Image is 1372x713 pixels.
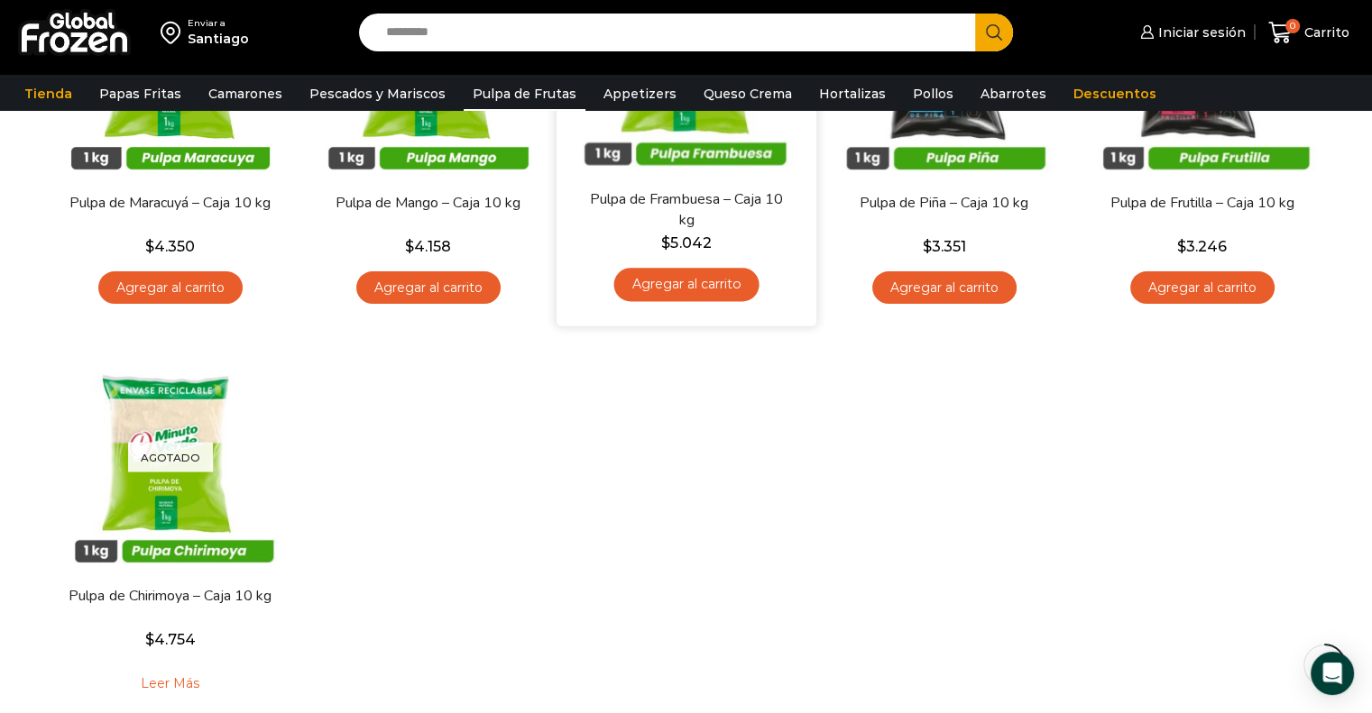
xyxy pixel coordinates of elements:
[613,268,759,301] a: Agregar al carrito: “Pulpa de Frambuesa - Caja 10 kg”
[1130,271,1275,305] a: Agregar al carrito: “Pulpa de Frutilla - Caja 10 kg”
[199,77,291,111] a: Camarones
[1300,23,1349,41] span: Carrito
[300,77,455,111] a: Pescados y Mariscos
[1154,23,1246,41] span: Iniciar sesión
[904,77,962,111] a: Pollos
[971,77,1055,111] a: Abarrotes
[15,77,81,111] a: Tienda
[113,664,227,702] a: Leé más sobre “Pulpa de Chirimoya - Caja 10 kg”
[161,17,188,48] img: address-field-icon.svg
[923,238,932,255] span: $
[90,77,190,111] a: Papas Fritas
[145,631,154,648] span: $
[464,77,585,111] a: Pulpa de Frutas
[188,17,249,30] div: Enviar a
[98,271,243,305] a: Agregar al carrito: “Pulpa de Maracuyá - Caja 10 kg”
[840,193,1047,214] a: Pulpa de Piña – Caja 10 kg
[1177,238,1227,255] bdi: 3.246
[872,271,1017,305] a: Agregar al carrito: “Pulpa de Piña - Caja 10 kg”
[145,631,196,648] bdi: 4.754
[975,14,1013,51] button: Search button
[581,188,790,231] a: Pulpa de Frambuesa – Caja 10 kg
[405,238,414,255] span: $
[695,77,801,111] a: Queso Crema
[661,233,711,251] bdi: 5.042
[1064,77,1165,111] a: Descuentos
[66,193,273,214] a: Pulpa de Maracuyá – Caja 10 kg
[923,238,966,255] bdi: 3.351
[1285,19,1300,33] span: 0
[594,77,686,111] a: Appetizers
[128,443,213,472] p: Agotado
[188,30,249,48] div: Santiago
[1311,652,1354,695] div: Open Intercom Messenger
[145,238,195,255] bdi: 4.350
[66,586,273,607] a: Pulpa de Chirimoya – Caja 10 kg
[810,77,895,111] a: Hortalizas
[1177,238,1186,255] span: $
[405,238,451,255] bdi: 4.158
[324,193,531,214] a: Pulpa de Mango – Caja 10 kg
[356,271,501,305] a: Agregar al carrito: “Pulpa de Mango - Caja 10 kg”
[661,233,670,251] span: $
[1136,14,1246,50] a: Iniciar sesión
[1264,12,1354,54] a: 0 Carrito
[145,238,154,255] span: $
[1098,193,1305,214] a: Pulpa de Frutilla – Caja 10 kg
